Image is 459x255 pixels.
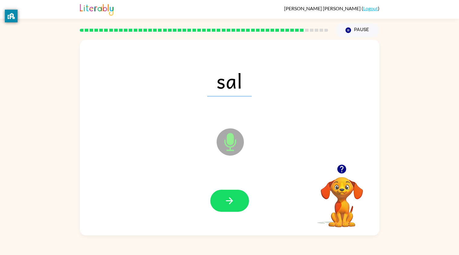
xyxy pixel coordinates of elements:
a: Logout [363,5,378,11]
button: privacy banner [5,10,18,22]
img: Literably [80,2,113,16]
span: sal [207,65,252,96]
div: ( ) [284,5,379,11]
span: [PERSON_NAME] [PERSON_NAME] [284,5,362,11]
video: Your browser must support playing .mp4 files to use Literably. Please try using another browser. [312,168,372,228]
button: Pause [336,23,379,37]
